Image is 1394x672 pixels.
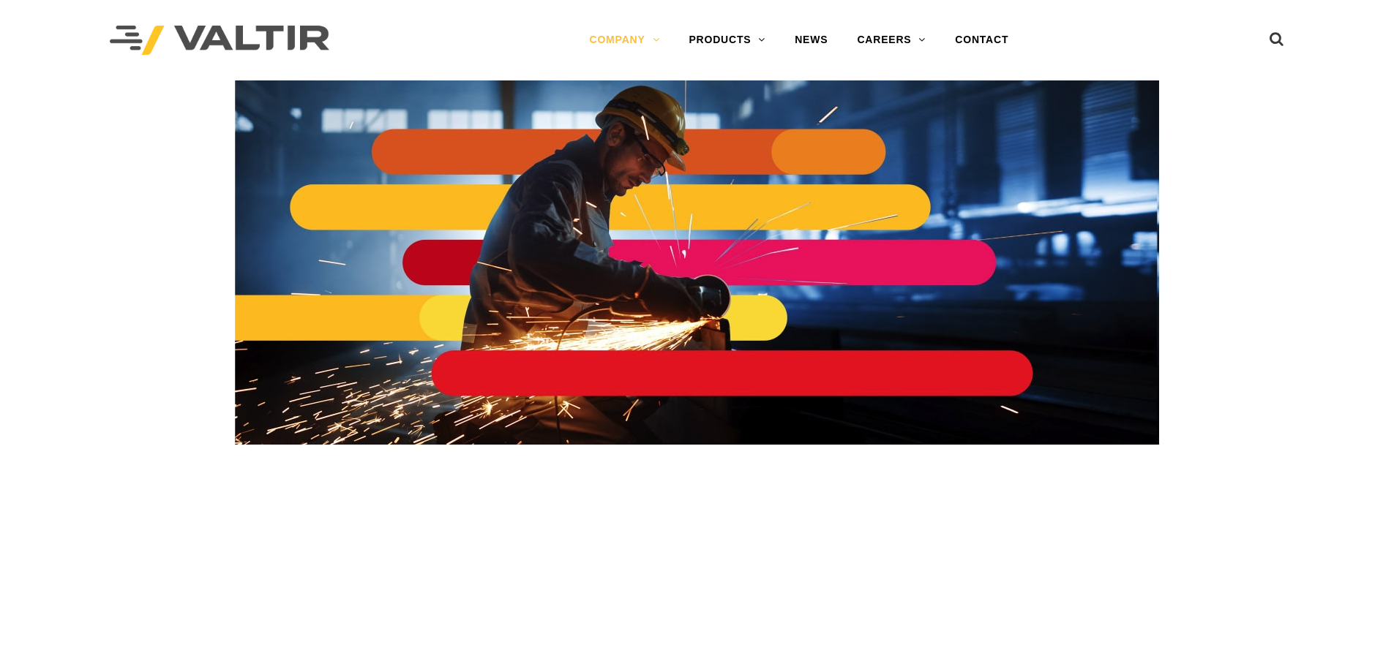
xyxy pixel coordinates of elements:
a: PRODUCTS [674,26,780,55]
a: CONTACT [940,26,1023,55]
a: CAREERS [842,26,940,55]
img: Valtir [110,26,329,56]
a: COMPANY [574,26,674,55]
a: NEWS [780,26,842,55]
